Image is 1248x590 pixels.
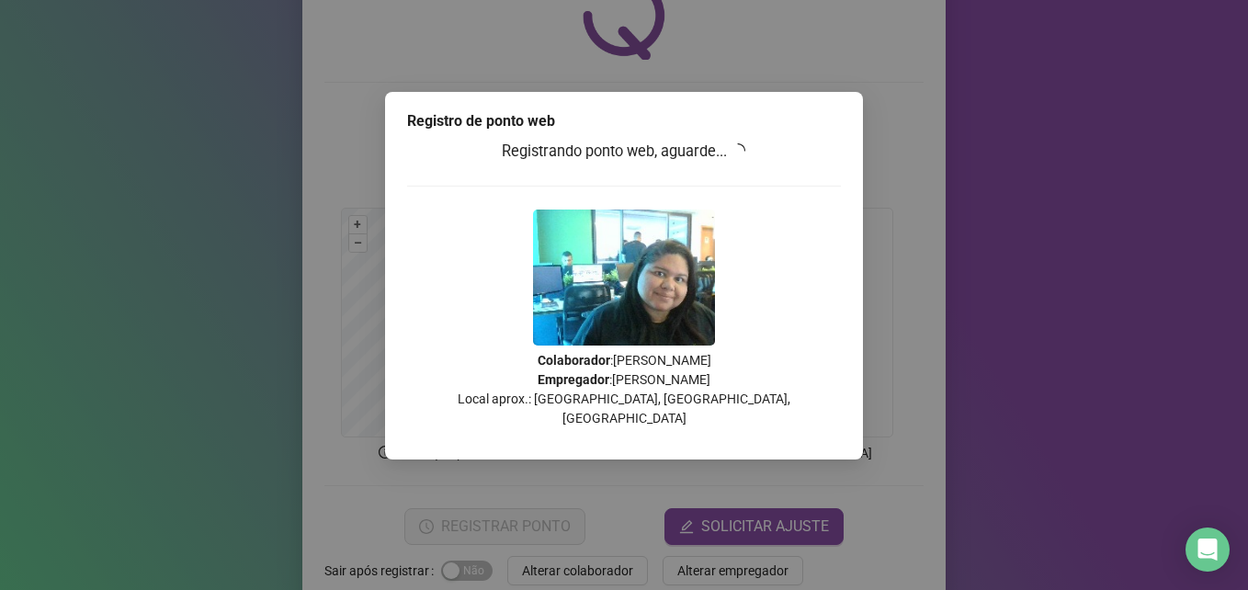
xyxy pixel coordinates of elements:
span: loading [731,143,745,158]
h3: Registrando ponto web, aguarde... [407,140,841,164]
img: Z [533,210,715,346]
strong: Colaborador [538,353,610,368]
div: Open Intercom Messenger [1186,528,1230,572]
p: : [PERSON_NAME] : [PERSON_NAME] Local aprox.: [GEOGRAPHIC_DATA], [GEOGRAPHIC_DATA], [GEOGRAPHIC_D... [407,351,841,428]
div: Registro de ponto web [407,110,841,132]
strong: Empregador [538,372,609,387]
